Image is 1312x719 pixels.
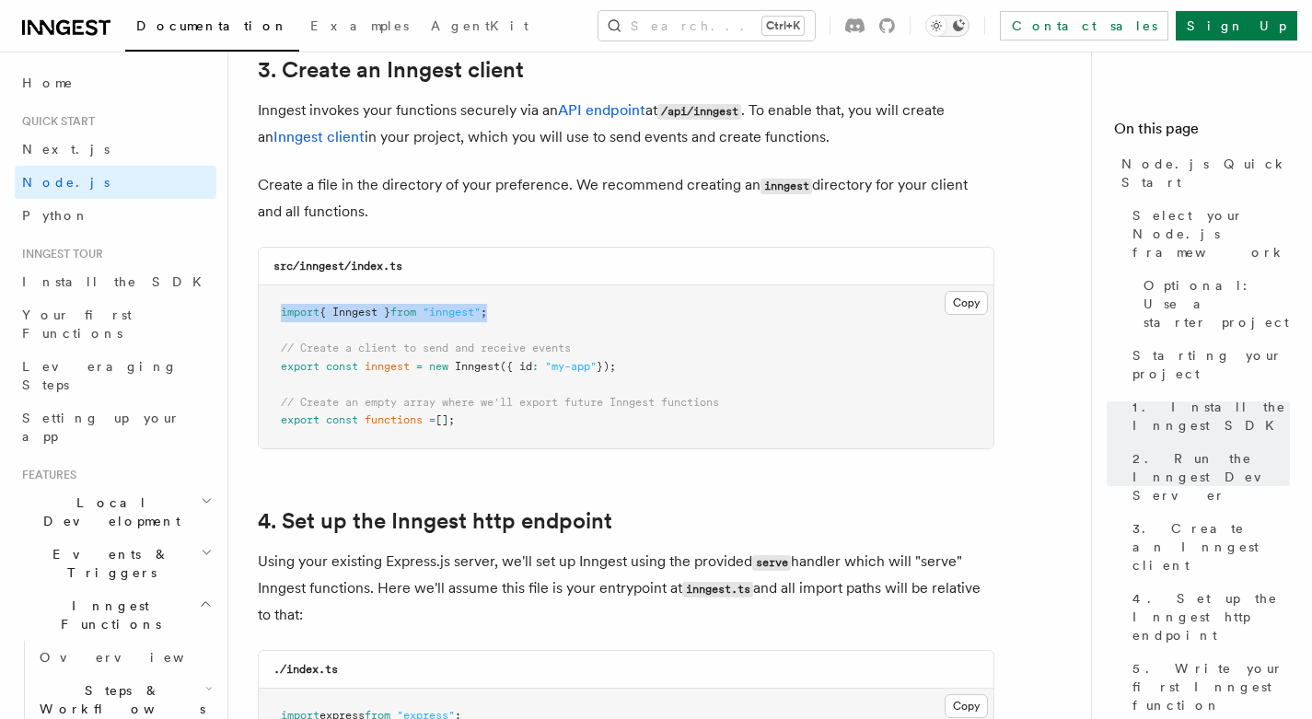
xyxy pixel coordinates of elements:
[1114,147,1290,199] a: Node.js Quick Start
[598,11,815,41] button: Search...Ctrl+K
[597,360,616,373] span: });
[532,360,539,373] span: :
[281,306,319,319] span: import
[1125,339,1290,390] a: Starting your project
[15,589,216,641] button: Inngest Functions
[15,350,216,401] a: Leveraging Steps
[40,650,229,665] span: Overview
[365,360,410,373] span: inngest
[657,104,741,120] code: /api/inngest
[310,18,409,33] span: Examples
[22,359,178,392] span: Leveraging Steps
[22,307,132,341] span: Your first Functions
[15,468,76,482] span: Features
[1132,519,1290,574] span: 3. Create an Inngest client
[365,413,423,426] span: functions
[752,555,791,571] code: serve
[1125,512,1290,582] a: 3. Create an Inngest client
[762,17,804,35] kbd: Ctrl+K
[326,360,358,373] span: const
[22,74,74,92] span: Home
[1132,589,1290,644] span: 4. Set up the Inngest http endpoint
[1132,659,1290,714] span: 5. Write your first Inngest function
[1125,390,1290,442] a: 1. Install the Inngest SDK
[15,166,216,199] a: Node.js
[281,342,571,354] span: // Create a client to send and receive events
[273,663,338,676] code: ./index.ts
[416,360,423,373] span: =
[22,142,110,157] span: Next.js
[258,172,994,225] p: Create a file in the directory of your preference. We recommend creating an directory for your cl...
[319,306,390,319] span: { Inngest }
[558,101,645,119] a: API endpoint
[1132,398,1290,435] span: 1. Install the Inngest SDK
[22,175,110,190] span: Node.js
[435,413,455,426] span: [];
[15,401,216,453] a: Setting up your app
[22,274,213,289] span: Install the SDK
[500,360,532,373] span: ({ id
[32,641,216,674] a: Overview
[22,411,180,444] span: Setting up your app
[455,360,500,373] span: Inngest
[15,486,216,538] button: Local Development
[1136,269,1290,339] a: Optional: Use a starter project
[1132,449,1290,504] span: 2. Run the Inngest Dev Server
[1125,199,1290,269] a: Select your Node.js framework
[281,396,719,409] span: // Create an empty array where we'll export future Inngest functions
[1000,11,1168,41] a: Contact sales
[945,694,988,718] button: Copy
[299,6,420,50] a: Examples
[15,597,199,633] span: Inngest Functions
[15,66,216,99] a: Home
[760,179,812,194] code: inngest
[1132,206,1290,261] span: Select your Node.js framework
[925,15,969,37] button: Toggle dark mode
[429,360,448,373] span: new
[22,208,89,223] span: Python
[1114,118,1290,147] h4: On this page
[420,6,540,50] a: AgentKit
[481,306,487,319] span: ;
[32,681,205,718] span: Steps & Workflows
[431,18,528,33] span: AgentKit
[1144,276,1290,331] span: Optional: Use a starter project
[273,260,402,273] code: src/inngest/index.ts
[15,493,201,530] span: Local Development
[15,545,201,582] span: Events & Triggers
[1125,582,1290,652] a: 4. Set up the Inngest http endpoint
[682,582,753,597] code: inngest.ts
[390,306,416,319] span: from
[15,247,103,261] span: Inngest tour
[258,98,994,150] p: Inngest invokes your functions securely via an at . To enable that, you will create an in your pr...
[1121,155,1290,191] span: Node.js Quick Start
[258,508,612,534] a: 4. Set up the Inngest http endpoint
[15,133,216,166] a: Next.js
[15,199,216,232] a: Python
[15,265,216,298] a: Install the SDK
[15,538,216,589] button: Events & Triggers
[273,128,365,145] a: Inngest client
[258,549,994,628] p: Using your existing Express.js server, we'll set up Inngest using the provided handler which will...
[1125,442,1290,512] a: 2. Run the Inngest Dev Server
[1132,346,1290,383] span: Starting your project
[281,360,319,373] span: export
[281,413,319,426] span: export
[429,413,435,426] span: =
[945,291,988,315] button: Copy
[258,57,524,83] a: 3. Create an Inngest client
[15,298,216,350] a: Your first Functions
[545,360,597,373] span: "my-app"
[423,306,481,319] span: "inngest"
[125,6,299,52] a: Documentation
[326,413,358,426] span: const
[1176,11,1297,41] a: Sign Up
[15,114,95,129] span: Quick start
[136,18,288,33] span: Documentation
